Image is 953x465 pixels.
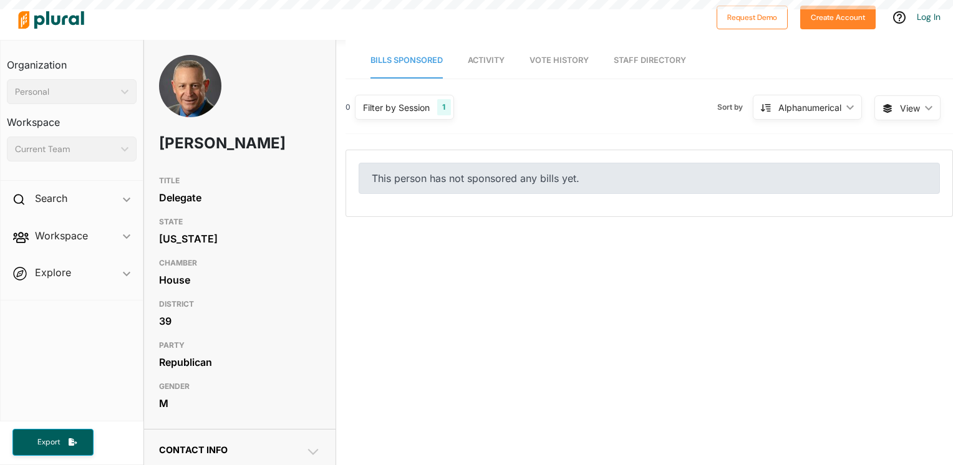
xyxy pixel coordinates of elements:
[717,6,788,29] button: Request Demo
[778,101,841,114] div: Alphanumerical
[363,101,430,114] div: Filter by Session
[800,10,876,23] a: Create Account
[346,102,351,113] div: 0
[530,55,589,65] span: Vote History
[159,338,321,353] h3: PARTY
[15,143,116,156] div: Current Team
[159,125,256,162] h1: [PERSON_NAME]
[800,6,876,29] button: Create Account
[29,437,69,448] span: Export
[159,256,321,271] h3: CHAMBER
[159,353,321,372] div: Republican
[159,297,321,312] h3: DISTRICT
[917,11,941,22] a: Log In
[370,55,443,65] span: Bills Sponsored
[900,102,920,115] span: View
[370,43,443,79] a: Bills Sponsored
[468,43,505,79] a: Activity
[7,104,137,132] h3: Workspace
[35,191,67,205] h2: Search
[614,43,686,79] a: Staff Directory
[159,444,228,455] span: Contact Info
[159,271,321,289] div: House
[359,163,940,194] div: This person has not sponsored any bills yet.
[7,47,137,74] h3: Organization
[717,102,753,113] span: Sort by
[530,43,589,79] a: Vote History
[159,229,321,248] div: [US_STATE]
[159,214,321,229] h3: STATE
[717,10,788,23] a: Request Demo
[159,312,321,330] div: 39
[12,429,94,456] button: Export
[15,85,116,98] div: Personal
[159,188,321,207] div: Delegate
[159,379,321,394] h3: GENDER
[159,173,321,188] h3: TITLE
[468,55,505,65] span: Activity
[159,55,221,148] img: Headshot of Doug Smith
[159,394,321,413] div: M
[437,99,450,115] div: 1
